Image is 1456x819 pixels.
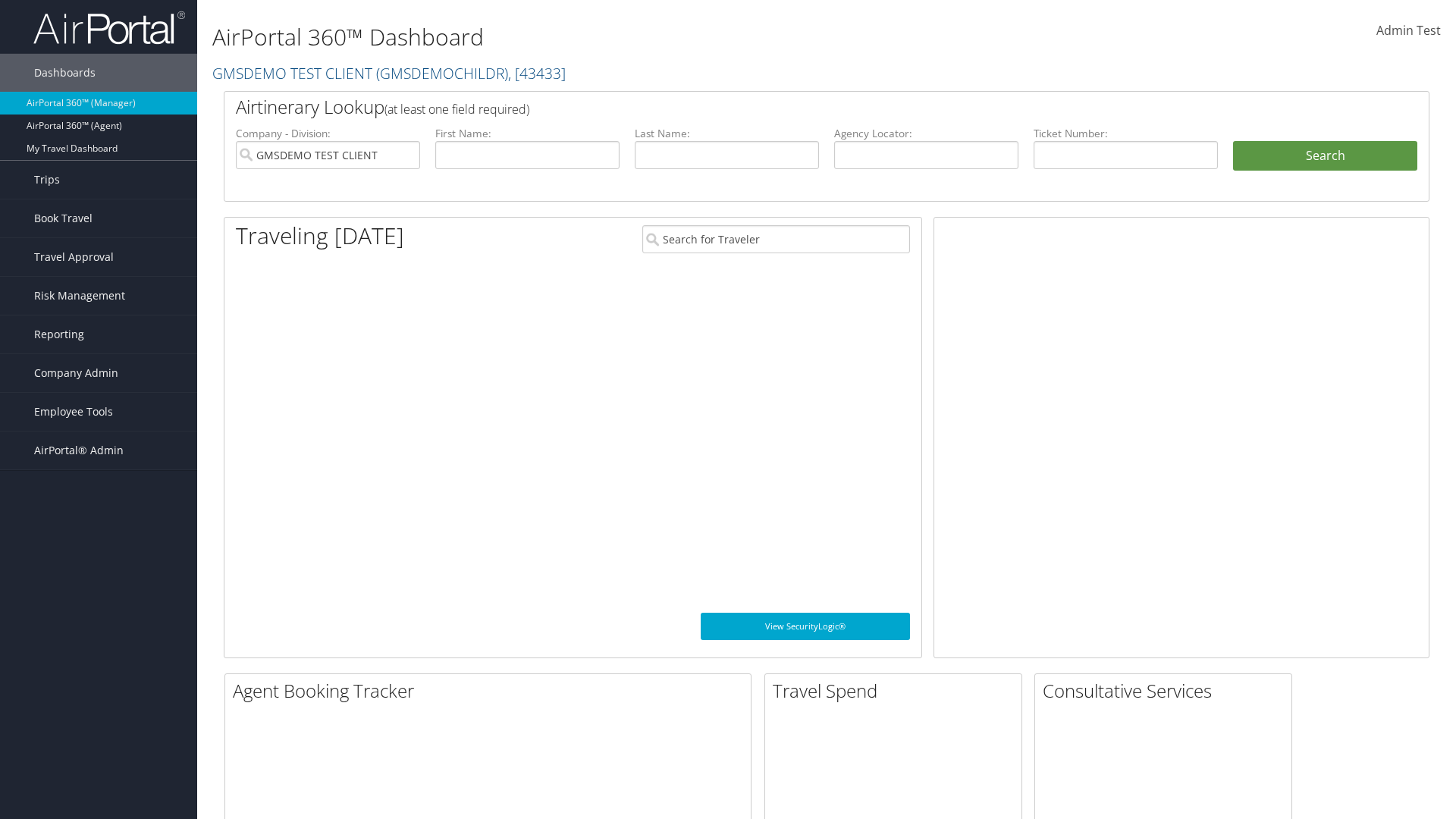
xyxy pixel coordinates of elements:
[233,678,751,704] h2: Agent Booking Tracker
[1376,22,1441,39] span: Admin Test
[1233,141,1417,171] button: Search
[1043,678,1291,704] h2: Consultative Services
[34,161,60,199] span: Trips
[834,126,1018,141] label: Agency Locator:
[642,225,910,253] input: Search for Traveler
[33,10,185,45] img: airportal-logo.png
[1376,8,1441,55] a: Admin Test
[1034,126,1218,141] label: Ticket Number:
[34,277,125,315] span: Risk Management
[34,393,113,431] span: Employee Tools
[236,220,404,252] h1: Traveling [DATE]
[34,54,96,92] span: Dashboards
[435,126,620,141] label: First Name:
[34,354,118,392] span: Company Admin
[34,238,114,276] span: Travel Approval
[236,126,420,141] label: Company - Division:
[212,21,1031,53] h1: AirPortal 360™ Dashboard
[635,126,819,141] label: Last Name:
[701,613,910,640] a: View SecurityLogic®
[34,315,84,353] span: Reporting
[236,94,1317,120] h2: Airtinerary Lookup
[508,63,566,83] span: , [ 43433 ]
[34,199,93,237] span: Book Travel
[384,101,529,118] span: (at least one field required)
[212,63,566,83] a: GMSDEMO TEST CLIENT
[376,63,508,83] span: ( GMSDEMOCHILDR )
[773,678,1021,704] h2: Travel Spend
[34,431,124,469] span: AirPortal® Admin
